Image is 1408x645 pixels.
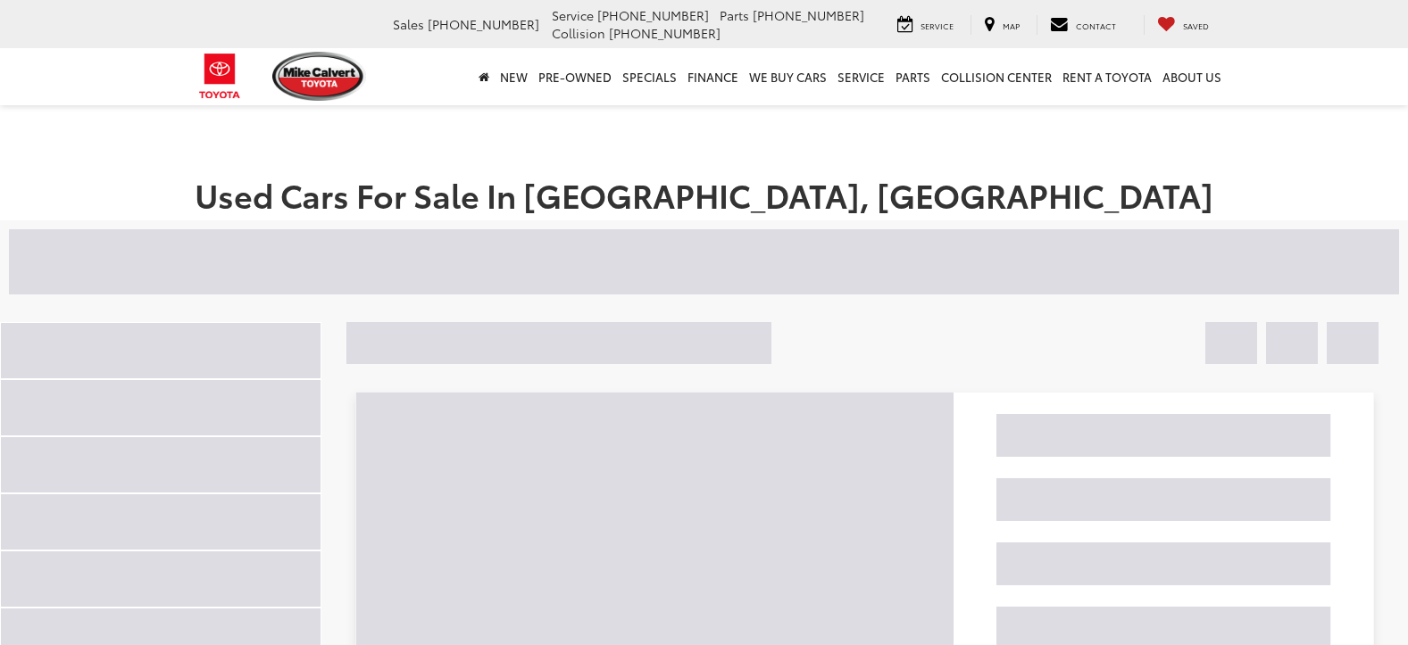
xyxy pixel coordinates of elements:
span: Parts [720,6,749,24]
a: Rent a Toyota [1057,48,1157,105]
a: Service [832,48,890,105]
img: Toyota [187,47,254,105]
span: [PHONE_NUMBER] [609,24,721,42]
span: Collision [552,24,605,42]
a: Specials [617,48,682,105]
span: [PHONE_NUMBER] [753,6,864,24]
a: Map [971,15,1033,35]
a: New [495,48,533,105]
a: Contact [1037,15,1129,35]
a: Service [884,15,967,35]
a: Pre-Owned [533,48,617,105]
span: Saved [1183,20,1209,31]
span: Contact [1076,20,1116,31]
a: WE BUY CARS [744,48,832,105]
img: Mike Calvert Toyota [272,52,367,101]
span: [PHONE_NUMBER] [597,6,709,24]
span: Map [1003,20,1020,31]
span: Sales [393,15,424,33]
a: Finance [682,48,744,105]
a: My Saved Vehicles [1144,15,1222,35]
span: Service [552,6,594,24]
span: [PHONE_NUMBER] [428,15,539,33]
a: Collision Center [936,48,1057,105]
a: Home [473,48,495,105]
span: Service [921,20,954,31]
a: About Us [1157,48,1227,105]
a: Parts [890,48,936,105]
